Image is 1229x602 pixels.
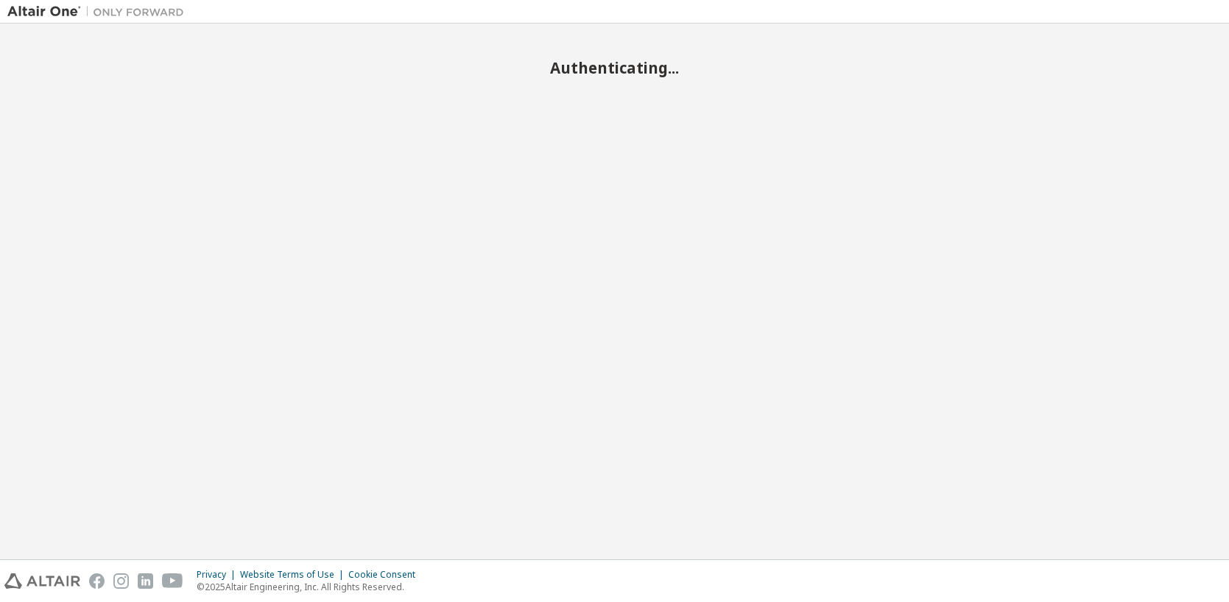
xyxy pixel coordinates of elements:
[89,573,105,589] img: facebook.svg
[197,581,424,593] p: © 2025 Altair Engineering, Inc. All Rights Reserved.
[240,569,348,581] div: Website Terms of Use
[7,58,1222,77] h2: Authenticating...
[7,4,191,19] img: Altair One
[4,573,80,589] img: altair_logo.svg
[197,569,240,581] div: Privacy
[113,573,129,589] img: instagram.svg
[138,573,153,589] img: linkedin.svg
[162,573,183,589] img: youtube.svg
[348,569,424,581] div: Cookie Consent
